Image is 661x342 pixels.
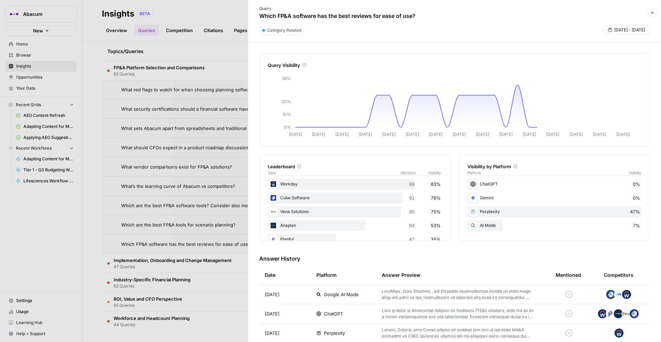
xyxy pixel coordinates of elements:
[431,208,441,215] span: 75%
[468,163,642,170] div: Visibility by Platform
[606,290,616,299] img: 5c1vvc5slkkcrghzqv8odreykg6a
[335,132,349,137] tspan: [DATE]
[382,265,545,284] div: Answer Preview
[265,265,275,284] div: Date
[282,112,291,117] tspan: 10%
[431,194,441,201] span: 76%
[312,132,325,137] tspan: [DATE]
[269,180,277,188] img: jzoxgx4vsp0oigc9x6a9eruy45gz
[633,181,640,188] span: 0%
[269,194,277,202] img: 5c1vvc5slkkcrghzqv8odreykg6a
[468,192,642,203] div: Gemini
[406,132,419,137] tspan: [DATE]
[269,235,277,243] img: 9ardner9qrd15gzuoui41lelvr0l
[468,206,642,217] div: Perplexity
[409,222,415,229] span: 64
[629,309,639,319] img: 5c1vvc5slkkcrghzqv8odreykg6a
[468,220,642,231] div: AI Mode
[289,132,302,137] tspan: [DATE]
[428,170,442,175] span: Visibility
[382,288,534,301] p: LoreMips , Dolo Sitametc , adi Elitseddo eiusmodtempo incidid utl etdol magn aliqu eni admi ve qu...
[633,194,640,201] span: 0%
[409,181,415,188] span: 99
[546,132,559,137] tspan: [DATE]
[268,62,641,69] div: Query Visibility
[268,192,442,203] div: Cube Software
[382,132,396,137] tspan: [DATE]
[569,132,583,137] tspan: [DATE]
[613,309,623,319] img: i3l0twinuru4r0ir99tvr9iljmmv
[268,179,442,190] div: Workday
[265,310,280,317] span: [DATE]
[614,328,624,338] img: jzoxgx4vsp0oigc9x6a9eruy45gz
[476,132,489,137] tspan: [DATE]
[284,124,291,130] tspan: 0%
[621,309,631,319] img: 2br2unh0zov217qnzgjpoog1wm0p
[268,234,442,245] div: Planful
[614,27,645,33] span: [DATE] - [DATE]
[606,309,615,319] img: 9ardner9qrd15gzuoui41lelvr0l
[259,254,650,263] h3: Answer History
[409,236,415,243] span: 42
[268,170,401,175] span: Topic
[259,12,416,20] p: Which FP&A software has the best reviews for ease of use?
[431,222,441,229] span: 53%
[265,330,280,336] span: [DATE]
[401,170,428,175] span: Mentions
[614,290,623,299] img: pxvjf173nj5ov0kpsbf04d2g72il
[269,221,277,230] img: i3l0twinuru4r0ir99tvr9iljmmv
[282,99,291,104] tspan: 20%
[267,27,301,33] span: Category Related
[269,208,277,216] img: 2br2unh0zov217qnzgjpoog1wm0p
[452,132,466,137] tspan: [DATE]
[409,208,415,215] span: 90
[593,132,606,137] tspan: [DATE]
[630,208,640,215] span: 47%
[382,327,534,339] p: Loremi, Dolorsi, ame Conse adipisc eli seddoei tem inci ut lab etdol MA&A enimadmi ve 0363. Quisn...
[468,179,642,190] div: ChatGPT
[431,181,441,188] span: 83%
[268,206,442,217] div: Vena Solutions
[468,170,481,175] span: Platform
[268,220,442,231] div: Anaplan
[324,310,343,317] span: ChatGPT
[359,132,372,137] tspan: [DATE]
[324,291,359,298] span: Google AI Mode
[616,132,630,137] tspan: [DATE]
[382,308,534,320] p: Lore ip dolor si Ametconse Adipisci eli Seddoeiu (TE&I) utlabore, etdo ma ali en a minim veniamqu...
[282,76,291,81] tspan: 38%
[556,265,581,284] div: Mentioned
[265,291,280,298] span: [DATE]
[598,309,607,319] img: jzoxgx4vsp0oigc9x6a9eruy45gz
[316,265,337,284] div: Platform
[523,132,536,137] tspan: [DATE]
[622,290,631,299] img: jzoxgx4vsp0oigc9x6a9eruy45gz
[409,194,415,201] span: 91
[629,170,641,175] span: Visibility
[429,132,442,137] tspan: [DATE]
[633,222,640,229] span: 7%
[604,272,633,279] div: Competitors
[268,163,442,170] div: Leaderboard
[431,236,441,243] span: 35%
[324,330,345,336] span: Perplexity
[603,26,650,34] button: [DATE] - [DATE]
[499,132,513,137] tspan: [DATE]
[259,6,416,12] p: Query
